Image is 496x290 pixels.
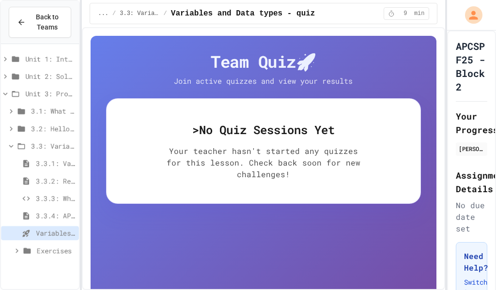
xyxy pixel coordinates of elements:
[122,122,404,137] h5: > No Quiz Sessions Yet
[455,251,486,280] iframe: chat widget
[106,51,420,72] h4: Team Quiz 🚀
[98,10,108,17] span: ...
[155,76,372,87] p: Join active quizzes and view your results
[459,144,485,153] div: [PERSON_NAME]
[414,10,425,17] span: min
[25,71,75,81] span: Unit 2: Solving Problems in Computer Science
[31,123,75,134] span: 3.2: Hello, World!
[37,245,75,256] span: Exercises
[36,176,75,186] span: 3.3.2: Review - Variables and Data Types
[25,54,75,64] span: Unit 1: Intro to Computer Science
[164,10,167,17] span: /
[9,7,71,38] button: Back to Teams
[36,158,75,168] span: 3.3.1: Variables and Data Types
[456,168,488,196] h2: Assignment Details
[31,12,63,32] span: Back to Teams
[120,10,159,17] span: 3.3: Variables and Data Types
[31,106,75,116] span: 3.1: What is Code?
[112,10,116,17] span: /
[455,4,485,26] div: My Account
[456,199,488,234] div: No due date set
[464,250,480,274] h3: Need Help?
[36,211,75,221] span: 3.3.4: AP Practice - Variables
[25,89,75,99] span: Unit 3: Programming with Python
[416,209,486,250] iframe: chat widget
[167,145,360,180] p: Your teacher hasn't started any quizzes for this lesson. Check back soon for new challenges!
[398,10,413,17] span: 9
[171,8,315,19] span: Variables and Data types - quiz
[36,228,75,238] span: Variables and Data types - quiz
[31,141,75,151] span: 3.3: Variables and Data Types
[36,193,75,203] span: 3.3.3: What's the Type?
[456,109,488,137] h2: Your Progress
[456,39,488,93] h1: APCSP F25 - Block 2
